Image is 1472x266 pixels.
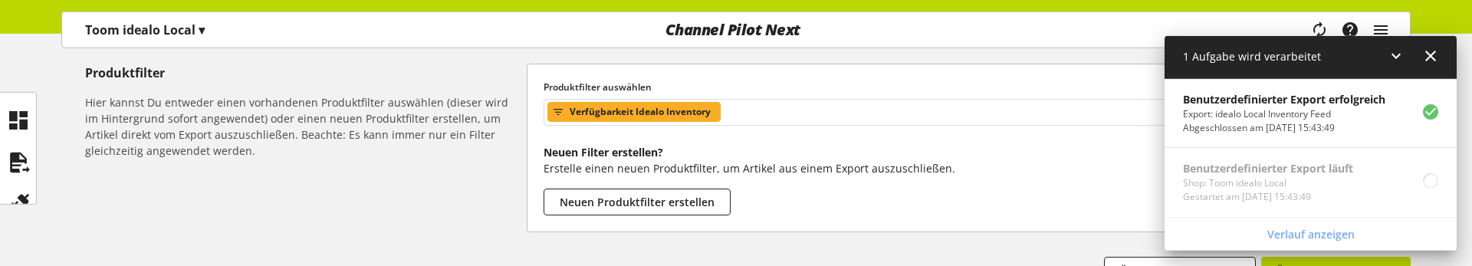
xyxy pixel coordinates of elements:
span: Verlauf anzeigen [1267,226,1355,242]
span: ▾ [199,21,205,38]
b: Neuen Filter erstellen? [544,145,663,159]
h6: Hier kannst Du entweder einen vorhandenen Produktfilter auswählen (dieser wird im Hintergrund sof... [85,94,521,159]
p: Export: idealo Local Inventory Feed [1183,107,1385,121]
a: Verlauf anzeigen [1168,221,1454,248]
span: Neuen Produktfilter erstellen [560,194,715,210]
span: 1 Aufgabe wird verarbeitet [1183,49,1321,64]
p: Benutzerdefinierter Export erfolgreich [1183,91,1385,107]
nav: main navigation [61,11,1411,48]
label: Produktfilter auswählen [544,80,1394,94]
button: Neuen Produktfilter erstellen [544,189,731,215]
h5: Produktfilter [85,64,521,82]
p: Abgeschlossen am 25. Aug. 2025, 15:43:49 [1183,121,1385,135]
p: Toom idealo Local [85,21,205,39]
p: Erstelle einen neuen Produktfilter, um Artikel aus einem Export auszuschließen. [544,160,1394,176]
span: Verfügbarkeit Idealo Inventory [570,103,711,121]
a: Benutzerdefinierter Export erfolgreichExport: idealo Local Inventory FeedAbgeschlossen am [DATE] ... [1165,79,1457,147]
